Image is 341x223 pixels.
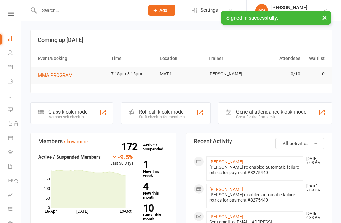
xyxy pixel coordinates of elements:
div: [PERSON_NAME] disabled automatic failure retries for payment #8275440 [209,192,301,203]
strong: 1 [143,160,166,169]
td: 0 [303,67,327,81]
td: 0/10 [254,67,303,81]
div: -9.5% [110,153,134,160]
button: × [319,11,330,24]
span: MMA PROGRAM [38,73,73,78]
a: 4New this month [143,182,169,199]
th: Trainer [206,50,254,67]
span: All activities [283,141,309,146]
button: MMA PROGRAM [38,72,77,79]
div: Member self check-in [48,115,87,119]
button: Add [148,5,175,16]
strong: 10 [143,203,166,213]
div: Great for the front desk [236,115,306,119]
input: Search... [37,6,140,15]
h3: Coming up [DATE] [38,37,325,43]
a: Dashboard [8,32,22,46]
div: Class kiosk mode [48,109,87,115]
a: [PERSON_NAME] [209,159,243,164]
div: Last 30 Days [110,153,134,167]
a: show more [64,139,88,144]
div: Wise Martial Arts Pty Ltd [271,10,320,16]
a: 172Active / Suspended [140,138,168,156]
time: [DATE] 6:33 PM [303,212,324,220]
th: Location [157,50,206,67]
div: [PERSON_NAME] [271,5,320,10]
strong: 172 [121,142,140,151]
a: Reports [8,89,22,103]
td: MAT 1 [157,67,206,81]
a: Calendar [8,61,22,75]
td: [PERSON_NAME] [206,67,254,81]
a: 1New this week [143,160,169,178]
a: People [8,46,22,61]
a: 10Canx. this month [143,203,169,221]
div: Staff check-in for members [139,115,185,119]
div: Roll call kiosk mode [139,109,185,115]
a: Assessments [8,188,22,202]
time: [DATE] 7:08 PM [303,184,324,192]
td: 7:15pm-8:15pm [108,67,157,81]
div: General attendance kiosk mode [236,109,306,115]
span: Add [159,8,167,13]
th: Waitlist [303,50,327,67]
th: Attendees [254,50,303,67]
a: [PERSON_NAME] [209,214,243,219]
time: [DATE] 7:08 PM [303,157,324,165]
strong: 4 [143,182,166,191]
a: Product Sales [8,132,22,146]
span: Signed in successfully. [226,15,278,21]
h3: Members [38,138,169,144]
h3: Recent Activity [194,138,324,144]
th: Time [108,50,157,67]
div: GS [255,4,268,17]
span: Settings [200,3,218,17]
div: [PERSON_NAME] re-enabled automatic failure retries for payment #8275440 [209,165,301,175]
strong: Active / Suspended Members [38,154,101,160]
th: Event/Booking [35,50,108,67]
a: [PERSON_NAME] [209,187,243,192]
a: Payments [8,75,22,89]
button: All activities [275,138,324,149]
